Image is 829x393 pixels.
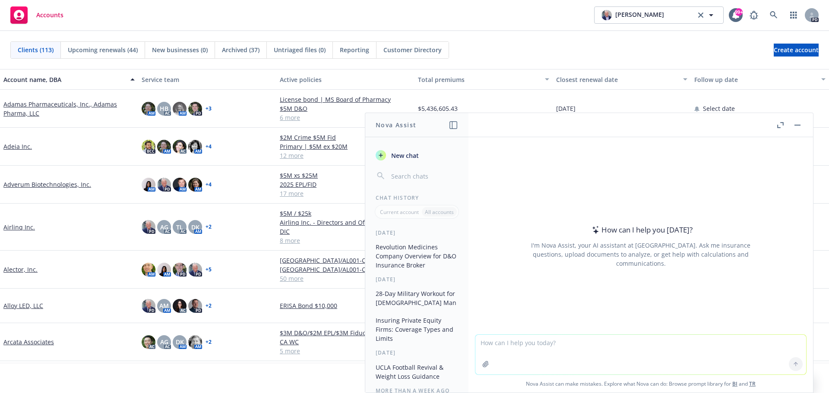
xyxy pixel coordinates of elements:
[365,194,468,201] div: Chat History
[3,337,54,346] a: Arcata Associates
[372,240,462,272] button: Revolution Medicines Company Overview for D&O Insurance Broker
[280,346,411,355] a: 5 more
[206,144,212,149] a: + 4
[601,10,612,20] img: photo
[556,104,576,113] span: [DATE]
[765,6,782,24] a: Search
[380,208,419,216] p: Current account
[418,75,540,84] div: Total premiums
[188,102,202,116] img: photo
[519,241,762,268] div: I'm Nova Assist, your AI assistant at [GEOGRAPHIC_DATA]. Ask me insurance questions, upload docum...
[472,375,810,393] span: Nova Assist can make mistakes. Explore what Nova can do: Browse prompt library for and
[691,69,829,90] button: Follow up date
[3,265,38,274] a: Alector, Inc.
[694,75,816,84] div: Follow up date
[589,224,693,236] div: How can I help you [DATE]?
[372,360,462,384] button: UCLA Football Revival & Weight Loss Guidance
[3,301,43,310] a: Alloy LED, LLC
[280,218,411,236] a: Airlinq Inc. - Directors and Officers - Side A DIC
[191,223,199,232] span: DK
[735,8,743,16] div: 99+
[372,148,462,163] button: New chat
[749,380,756,387] a: TR
[696,10,706,20] a: clear selection
[160,104,168,113] span: HB
[142,220,155,234] img: photo
[280,180,411,189] a: 2025 EPL/FID
[7,3,67,27] a: Accounts
[389,151,419,160] span: New chat
[173,178,187,192] img: photo
[280,274,411,283] a: 50 more
[176,337,184,346] span: DK
[418,104,458,113] span: $5,436,605.43
[383,45,442,54] span: Customer Directory
[365,229,468,236] div: [DATE]
[276,69,414,90] button: Active policies
[340,45,369,54] span: Reporting
[280,337,411,346] a: CA WC
[280,301,411,310] a: ERISA Bond $10,000
[142,140,155,154] img: photo
[774,44,819,57] a: Create account
[553,69,691,90] button: Closest renewal date
[365,349,468,356] div: [DATE]
[785,6,802,24] a: Switch app
[206,340,212,345] a: + 2
[280,95,411,104] a: License bond | MS Board of Pharmacy
[365,276,468,283] div: [DATE]
[389,170,458,182] input: Search chats
[3,75,125,84] div: Account name, DBA
[372,313,462,346] button: Insuring Private Equity Firms: Coverage Types and Limits
[188,140,202,154] img: photo
[206,267,212,272] a: + 5
[280,265,411,274] a: [GEOGRAPHIC_DATA]/AL001-CS-302
[376,120,416,129] h1: Nova Assist
[703,104,735,113] span: Select date
[173,140,187,154] img: photo
[36,12,63,19] span: Accounts
[157,140,171,154] img: photo
[173,263,187,277] img: photo
[425,208,454,216] p: All accounts
[160,223,168,232] span: AG
[3,100,135,118] a: Adamas Pharmaceuticals, Inc., Adamas Pharma, LLC
[745,6,763,24] a: Report a Bug
[176,223,183,232] span: TL
[280,328,411,337] a: $3M D&O/$2M EPL/$3M Fiduciary
[157,178,171,192] img: photo
[206,106,212,111] a: + 3
[188,263,202,277] img: photo
[188,178,202,192] img: photo
[3,142,32,151] a: Adeia Inc.
[142,299,155,313] img: photo
[280,236,411,245] a: 8 more
[3,223,35,232] a: Airlinq Inc.
[774,42,819,58] span: Create account
[222,45,259,54] span: Archived (37)
[280,209,411,218] a: $5M / $25k
[18,45,54,54] span: Clients (113)
[274,45,326,54] span: Untriaged files (0)
[280,171,411,180] a: $5M xs $25M
[280,189,411,198] a: 17 more
[372,286,462,310] button: 28-Day Military Workout for [DEMOGRAPHIC_DATA] Man
[157,263,171,277] img: photo
[414,69,553,90] button: Total premiums
[142,335,155,349] img: photo
[188,335,202,349] img: photo
[152,45,208,54] span: New businesses (0)
[142,263,155,277] img: photo
[138,69,276,90] button: Service team
[732,380,737,387] a: BI
[556,75,678,84] div: Closest renewal date
[142,102,155,116] img: photo
[142,75,273,84] div: Service team
[173,299,187,313] img: photo
[160,337,168,346] span: AG
[280,133,411,142] a: $2M Crime $5M Fid
[206,303,212,308] a: + 2
[68,45,138,54] span: Upcoming renewals (44)
[206,224,212,230] a: + 2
